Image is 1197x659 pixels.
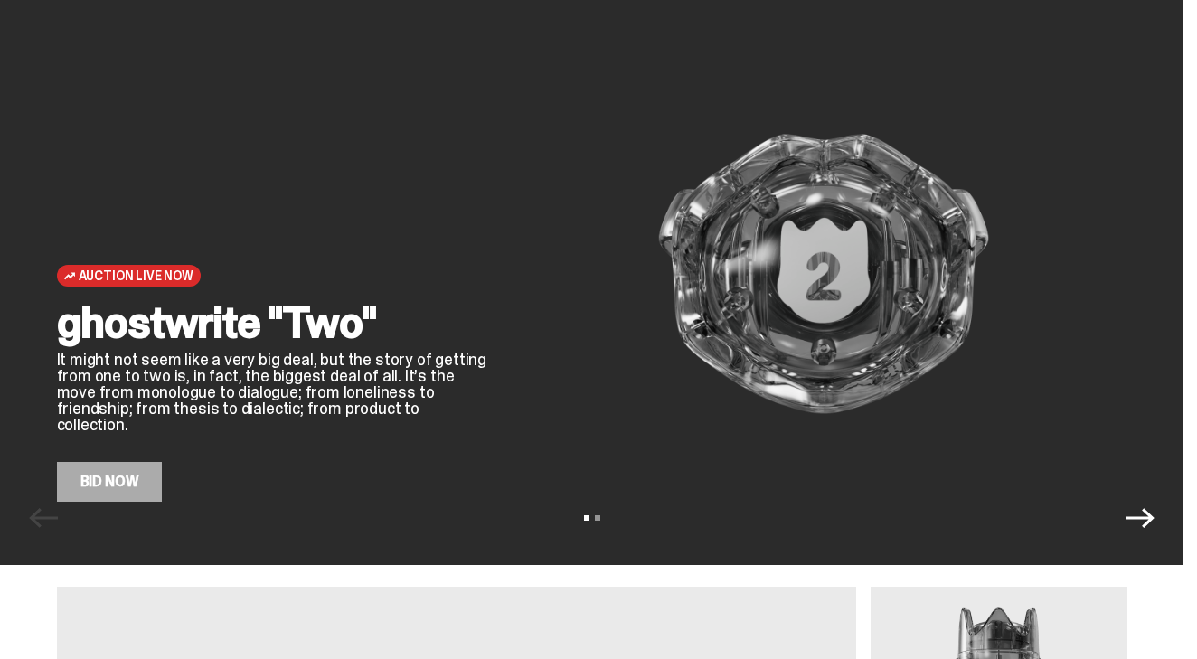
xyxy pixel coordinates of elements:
span: Auction Live Now [79,268,193,283]
img: ghostwrite "Two" [520,46,1127,502]
p: It might not seem like a very big deal, but the story of getting from one to two is, in fact, the... [57,352,491,433]
button: View slide 1 [584,515,589,521]
h2: ghostwrite "Two" [57,301,491,344]
button: Next [1126,504,1155,532]
a: Bid Now [57,462,163,502]
button: View slide 2 [595,515,600,521]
